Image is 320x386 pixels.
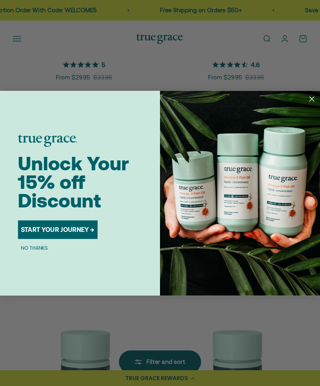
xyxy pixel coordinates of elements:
[18,153,129,212] span: Unlock Your 15% off Discount
[18,244,51,251] button: NO THANKS
[306,93,317,104] button: Close dialog
[160,90,320,295] img: 098727d5-50f8-4f9b-9554-844bb8da1403.jpeg
[18,134,77,147] img: logo placeholder
[18,220,98,239] button: START YOUR JOURNEY →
